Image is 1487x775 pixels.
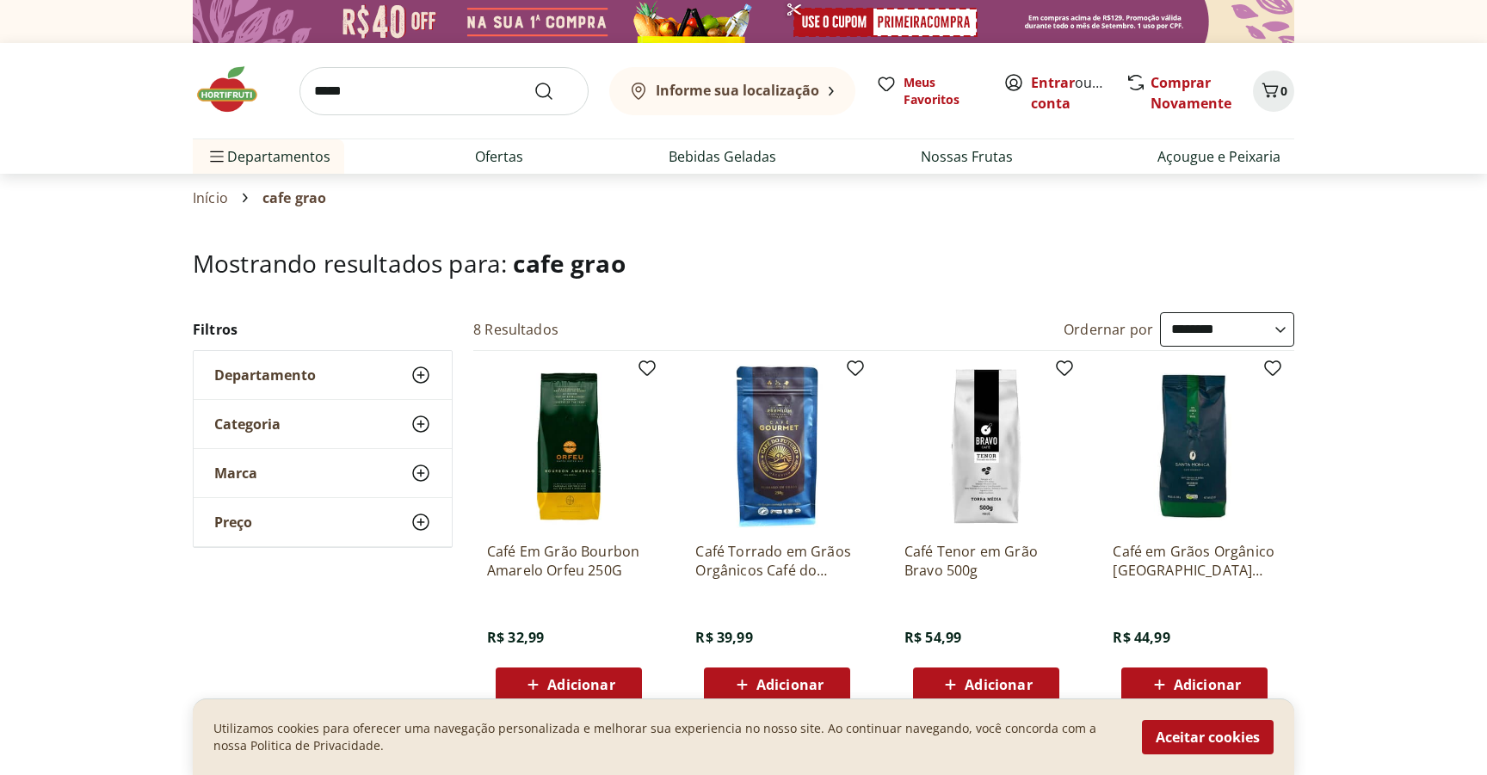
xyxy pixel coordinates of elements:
span: Adicionar [1174,678,1241,692]
span: Departamento [214,366,316,384]
img: Café Em Grão Bourbon Amarelo Orfeu 250G [487,365,651,528]
button: Submit Search [534,81,575,101]
span: Meus Favoritos [904,74,983,108]
button: Adicionar [913,667,1059,702]
span: R$ 39,99 [695,628,752,647]
h2: 8 Resultados [473,320,558,339]
span: Adicionar [965,678,1032,692]
img: Café Tenor em Grão Bravo 500g [904,365,1068,528]
a: Café Em Grão Bourbon Amarelo Orfeu 250G [487,542,651,580]
a: Entrar [1031,73,1075,92]
button: Adicionar [496,667,642,702]
span: R$ 44,99 [1113,628,1169,647]
button: Marca [194,449,452,497]
span: Preço [214,514,252,531]
a: Ofertas [475,146,523,167]
a: Café Torrado em Grãos Orgânicos Café do Futuro 250g [695,542,859,580]
span: Categoria [214,415,281,433]
label: Ordernar por [1064,320,1153,339]
a: Café Tenor em Grão Bravo 500g [904,542,1068,580]
h2: Filtros [193,312,453,347]
a: Bebidas Geladas [669,146,776,167]
p: Utilizamos cookies para oferecer uma navegação personalizada e melhorar sua experiencia no nosso ... [213,720,1121,754]
span: Departamentos [207,136,330,177]
input: search [299,67,589,115]
h1: Mostrando resultados para: [193,249,1294,277]
span: R$ 32,99 [487,628,544,647]
span: ou [1031,72,1108,114]
span: cafe grao [262,190,326,206]
button: Categoria [194,400,452,448]
button: Carrinho [1253,71,1294,112]
button: Informe sua localização [609,67,855,115]
img: Hortifruti [193,64,279,115]
button: Adicionar [1121,667,1268,702]
a: Açougue e Peixaria [1157,146,1280,167]
a: Nossas Frutas [921,146,1013,167]
a: Meus Favoritos [876,74,983,108]
span: Marca [214,464,257,482]
a: Criar conta [1031,73,1126,113]
a: Início [193,190,228,206]
a: Comprar Novamente [1151,73,1231,113]
span: 0 [1280,83,1287,99]
button: Adicionar [704,667,850,702]
button: Departamento [194,351,452,399]
a: Café em Grãos Orgânico [GEOGRAPHIC_DATA] 250g [1113,542,1276,580]
button: Preço [194,498,452,546]
span: R$ 54,99 [904,628,961,647]
b: Informe sua localização [656,81,819,100]
button: Menu [207,136,227,177]
img: Café em Grãos Orgânico Santa Monica 250g [1113,365,1276,528]
span: Adicionar [547,678,614,692]
img: Café Torrado em Grãos Orgânicos Café do Futuro 250g [695,365,859,528]
span: Adicionar [756,678,824,692]
button: Aceitar cookies [1142,720,1274,754]
span: cafe grao [513,247,625,280]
